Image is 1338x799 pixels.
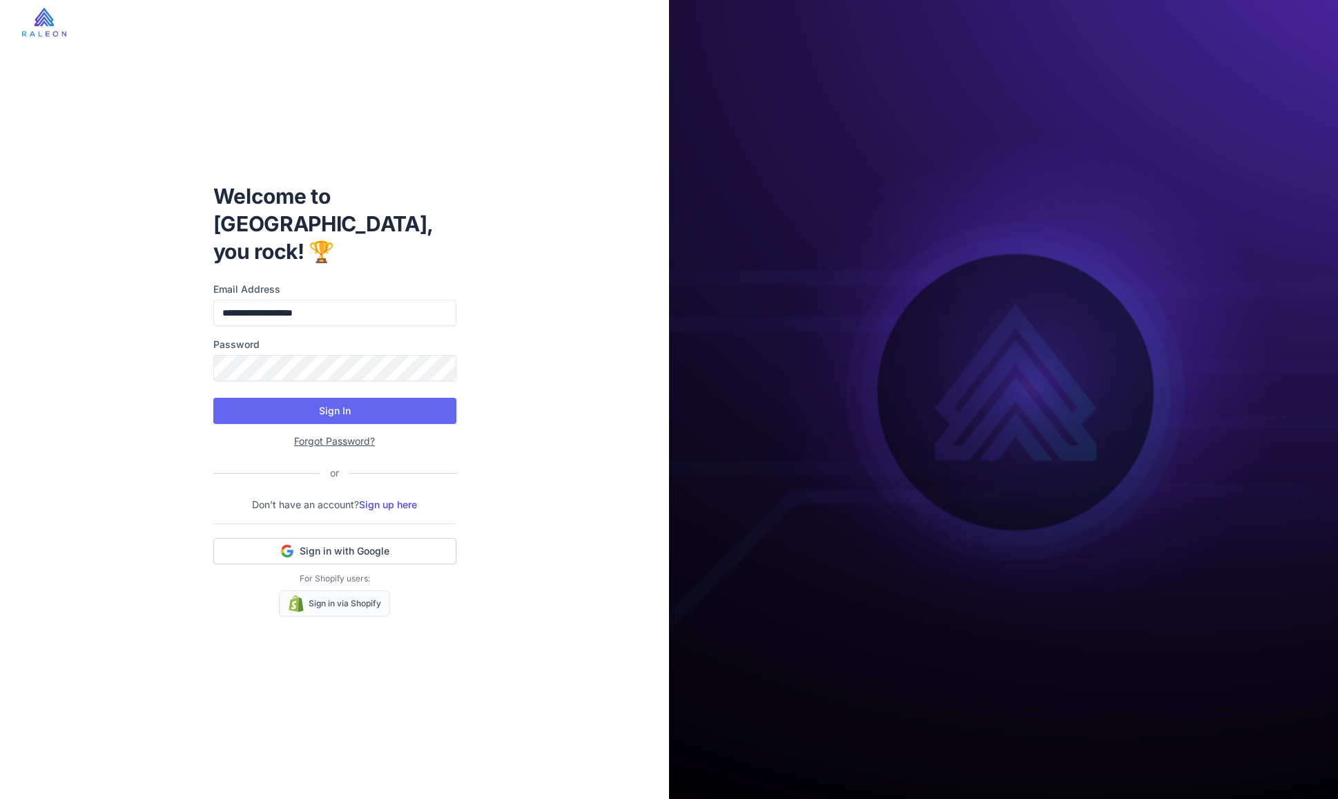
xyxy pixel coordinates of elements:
label: Password [213,337,456,352]
p: For Shopify users: [213,572,456,585]
h1: Welcome to [GEOGRAPHIC_DATA], you rock! 🏆 [213,182,456,265]
a: Sign up here [359,499,417,510]
img: raleon-logo-whitebg.9aac0268.jpg [22,8,66,37]
a: Forgot Password? [294,435,375,447]
label: Email Address [213,282,456,297]
p: Don't have an account? [213,497,456,512]
div: or [319,465,350,481]
button: Sign in with Google [213,538,456,564]
a: Sign in via Shopify [279,590,390,617]
button: Sign In [213,398,456,424]
span: Sign in with Google [300,544,389,558]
